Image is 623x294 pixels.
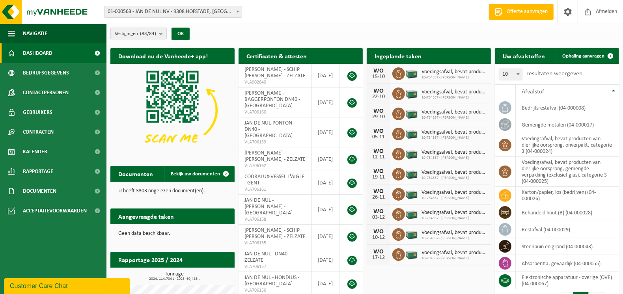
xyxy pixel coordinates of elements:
td: [DATE] [312,171,339,195]
div: WO [371,188,386,195]
label: resultaten weergeven [526,71,582,77]
span: Voedingsafval, bevat producten van dierlijke oorsprong, gemengde verpakking (exc... [422,230,487,236]
div: 05-11 [371,134,386,140]
a: Bekijk rapportage [176,267,234,283]
span: 10-734357 - [PERSON_NAME] [422,176,487,180]
span: [PERSON_NAME]-[PERSON_NAME] - ZELZATE [244,150,306,162]
span: Voedingsafval, bevat producten van dierlijke oorsprong, gemengde verpakking (exc... [422,109,487,115]
span: JAN DE NUL - DN40 - ZELZATE [244,251,290,263]
span: VLA706156 [244,287,306,294]
span: 2024: 114,704 t - 2025: 69,486 t [114,277,235,281]
a: Bekijk uw documenten [164,166,234,182]
td: [DATE] [312,87,339,117]
div: 12-11 [371,154,386,160]
button: OK [172,28,190,40]
span: VLA706155 [244,240,306,246]
span: Bedrijfsgegevens [23,63,69,83]
span: VLA706157 [244,264,306,270]
span: Voedingsafval, bevat producten van dierlijke oorsprong, gemengde verpakking (exc... [422,190,487,196]
span: [PERSON_NAME]- BAGGERPONTON DN40 - [GEOGRAPHIC_DATA] [244,90,300,109]
span: JAN DE NUL-PONTON DN40 - [GEOGRAPHIC_DATA] [244,120,293,139]
h2: Certificaten & attesten [239,48,315,63]
span: Vestigingen [115,28,156,40]
img: Download de VHEPlus App [110,64,235,157]
span: Voedingsafval, bevat producten van dierlijke oorsprong, gemengde verpakking (exc... [422,69,487,75]
img: PB-LB-0680-HPE-GN-01 [405,227,418,240]
span: Afvalstof [522,89,544,95]
span: Voedingsafval, bevat producten van dierlijke oorsprong, gemengde verpakking (exc... [422,129,487,136]
td: gemengde metalen (04-000017) [516,116,619,133]
span: Voedingsafval, bevat producten van dierlijke oorsprong, gemengde verpakking (exc... [422,169,487,176]
h2: Aangevraagde taken [110,208,182,224]
span: 10-734357 - [PERSON_NAME] [422,136,487,140]
span: Ophaling aanvragen [562,54,604,59]
span: 10-734357 - [PERSON_NAME] [422,156,487,160]
div: 19-11 [371,175,386,180]
span: VLA706162 [244,163,306,169]
span: 10 [499,69,522,80]
div: WO [371,128,386,134]
span: Voedingsafval, bevat producten van dierlijke oorsprong, gemengde verpakking (exc... [422,149,487,156]
td: absorbentia, gevaarlijk (04-000055) [516,255,619,272]
h2: Ingeplande taken [367,48,429,63]
td: [DATE] [312,117,339,147]
a: Ophaling aanvragen [556,48,618,64]
span: JAN DE NUL - HONDIUS - [GEOGRAPHIC_DATA] [244,275,299,287]
img: PB-LB-0680-HPE-GN-01 [405,66,418,80]
img: PB-LB-0680-HPE-GN-01 [405,86,418,100]
div: 26-11 [371,195,386,200]
span: Dashboard [23,43,52,63]
h3: Tonnage [114,272,235,281]
span: VLA706158 [244,216,306,223]
span: Rapportage [23,162,53,181]
div: WO [371,68,386,74]
span: Acceptatievoorwaarden [23,201,87,221]
span: 10-734357 - [PERSON_NAME] [422,75,487,80]
span: Kalender [23,142,47,162]
a: Offerte aanvragen [489,4,554,20]
span: JAN DE NUL - [PERSON_NAME] - [GEOGRAPHIC_DATA] [244,197,293,216]
td: [DATE] [312,147,339,171]
img: PB-LB-0680-HPE-GN-01 [405,187,418,200]
div: WO [371,148,386,154]
td: behandeld hout (B) (04-000028) [516,204,619,221]
td: steenpuin en grond (04-000043) [516,238,619,255]
div: 15-10 [371,74,386,80]
div: WO [371,88,386,94]
p: U heeft 3303 ongelezen document(en). [118,188,227,194]
h2: Documenten [110,166,161,181]
img: PB-LB-0680-HPE-GN-01 [405,207,418,220]
td: voedingsafval, bevat producten van dierlijke oorsprong, onverpakt, categorie 3 (04-000024) [516,133,619,157]
span: Bekijk uw documenten [171,171,220,177]
td: [DATE] [312,248,339,272]
h2: Rapportage 2025 / 2024 [110,252,190,267]
div: WO [371,229,386,235]
div: 17-12 [371,255,386,261]
div: WO [371,168,386,175]
div: 03-12 [371,215,386,220]
span: Offerte aanvragen [505,8,550,16]
span: Navigatie [23,24,47,43]
span: 10-734357 - [PERSON_NAME] [422,115,487,120]
img: PB-LB-0680-HPE-GN-01 [405,167,418,180]
span: VLA902640 [244,79,306,86]
iframe: chat widget [4,277,132,294]
div: 22-10 [371,94,386,100]
img: PB-LB-0680-HPE-GN-01 [405,127,418,140]
h2: Uw afvalstoffen [495,48,553,63]
span: VLA706160 [244,109,306,115]
span: 10-734357 - [PERSON_NAME] [422,95,487,100]
button: Vestigingen(83/84) [110,28,167,39]
span: Documenten [23,181,56,201]
span: CODRALUX-VESSEL L'AIGLE - GENT [244,174,304,186]
div: WO [371,108,386,114]
img: PB-LB-0680-HPE-GN-01 [405,147,418,160]
span: Contactpersonen [23,83,69,102]
span: 10-734357 - [PERSON_NAME] [422,216,487,221]
span: 10-734357 - [PERSON_NAME] [422,256,487,261]
span: Voedingsafval, bevat producten van dierlijke oorsprong, gemengde verpakking (exc... [422,89,487,95]
td: karton/papier, los (bedrijven) (04-000026) [516,187,619,204]
span: [PERSON_NAME] - SCHIP [PERSON_NAME] - ZELZATE [244,67,306,79]
div: WO [371,249,386,255]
